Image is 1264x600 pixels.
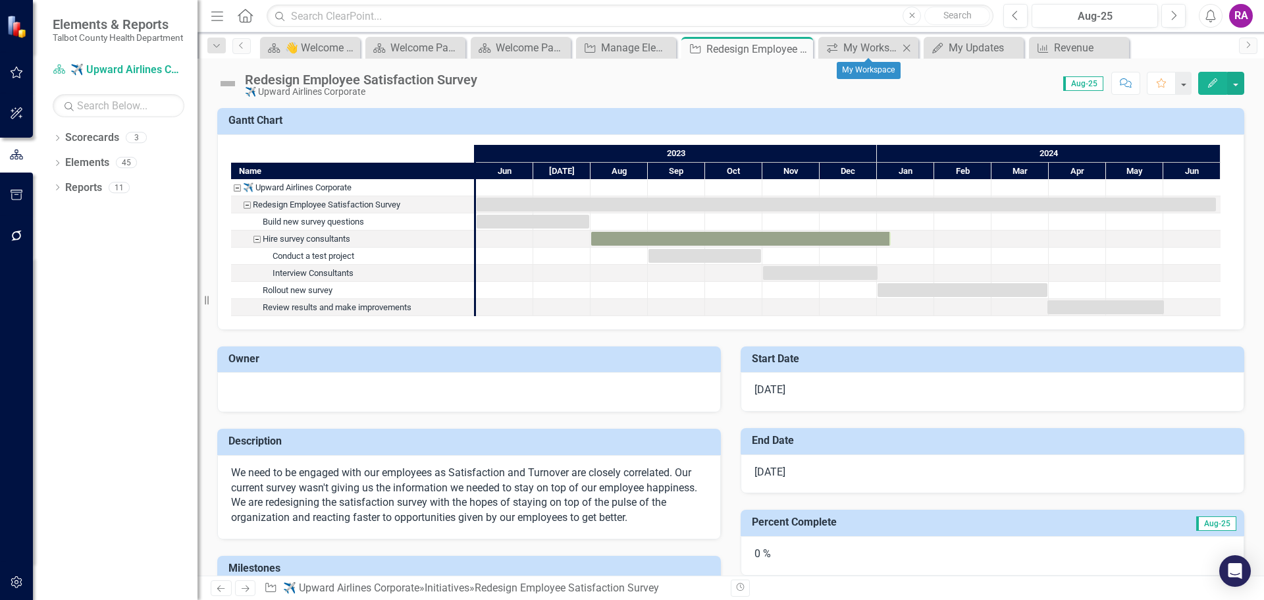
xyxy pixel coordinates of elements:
[477,198,1216,211] div: Task: Start date: 2023-06-01 End date: 2024-06-28
[264,581,721,596] div: » »
[267,5,993,28] input: Search ClearPoint...
[253,196,400,213] div: Redesign Employee Satisfaction Survey
[243,179,352,196] div: ✈️ Upward Airlines Corporate
[1229,4,1253,28] button: RA
[231,282,474,299] div: Rollout new survey
[1032,4,1158,28] button: Aug-25
[390,40,462,56] div: Welcome Page Template
[231,179,474,196] div: ✈️ Upward Airlines Corporate
[1063,76,1103,91] span: Aug-25
[231,213,474,231] div: Build new survey questions
[1032,40,1126,56] a: Revenue
[1054,40,1126,56] div: Revenue
[754,383,785,396] span: [DATE]
[231,179,474,196] div: Task: ✈️ Upward Airlines Corporate Start date: 2023-06-01 End date: 2023-06-02
[822,40,899,56] a: My Workspace
[65,130,119,146] a: Scorecards
[283,582,419,594] a: ✈️ Upward Airlines Corporate
[476,145,877,162] div: 2023
[741,536,1244,576] div: 0 %
[231,265,474,282] div: Task: Start date: 2023-11-01 End date: 2024-01-01
[231,299,474,316] div: Task: Start date: 2024-03-31 End date: 2024-06-01
[601,40,673,56] div: Manage Elements
[369,40,462,56] a: Welcome Page Template
[263,213,364,231] div: Build new survey questions
[263,40,357,56] a: 👋 Welcome Page
[843,40,899,56] div: My Workspace
[924,7,990,25] button: Search
[217,73,238,94] img: Not Defined
[1219,555,1251,587] div: Open Intercom Messenger
[877,145,1221,162] div: 2024
[752,516,1078,528] h3: Percent Complete
[705,163,762,180] div: Oct
[1196,516,1236,531] span: Aug-25
[263,299,411,316] div: Review results and make improvements
[474,40,567,56] a: Welcome Page Template
[496,40,567,56] div: Welcome Page Template
[231,466,707,526] p: We need to be engaged with our employees as Satisfaction and Turnover are closely correlated. Our...
[591,232,891,246] div: Task: Start date: 2023-08-01 End date: 2024-01-08
[477,215,589,229] div: Task: Start date: 2023-06-01 End date: 2023-07-31
[65,155,109,171] a: Elements
[1163,163,1221,180] div: Jun
[53,63,184,78] a: ✈️ Upward Airlines Corporate
[231,248,474,265] div: Task: Start date: 2023-09-01 End date: 2023-10-31
[425,582,469,594] a: Initiatives
[949,40,1020,56] div: My Updates
[228,435,714,447] h3: Description
[231,231,474,248] div: Hire survey consultants
[991,163,1049,180] div: Mar
[579,40,673,56] a: Manage Elements
[53,16,183,32] span: Elements & Reports
[231,196,474,213] div: Redesign Employee Satisfaction Survey
[943,10,972,20] span: Search
[109,182,130,193] div: 11
[820,163,877,180] div: Dec
[752,435,1238,447] h3: End Date
[231,282,474,299] div: Task: Start date: 2024-01-01 End date: 2024-03-31
[648,249,761,263] div: Task: Start date: 2023-09-01 End date: 2023-10-31
[6,14,30,38] img: ClearPoint Strategy
[927,40,1020,56] a: My Updates
[837,62,901,79] div: My Workspace
[533,163,591,180] div: Jul
[53,32,183,43] small: Talbot County Health Department
[706,41,810,57] div: Redesign Employee Satisfaction Survey
[877,163,934,180] div: Jan
[228,353,714,365] h3: Owner
[1049,163,1106,180] div: Apr
[231,163,474,179] div: Name
[878,283,1047,297] div: Task: Start date: 2024-01-01 End date: 2024-03-31
[263,282,332,299] div: Rollout new survey
[65,180,102,196] a: Reports
[231,196,474,213] div: Task: Start date: 2023-06-01 End date: 2024-06-28
[231,231,474,248] div: Task: Start date: 2023-08-01 End date: 2024-01-08
[285,40,357,56] div: 👋 Welcome Page
[273,265,354,282] div: Interview Consultants
[245,72,477,87] div: Redesign Employee Satisfaction Survey
[263,231,350,248] div: Hire survey consultants
[231,265,474,282] div: Interview Consultants
[53,94,184,117] input: Search Below...
[475,582,659,594] div: Redesign Employee Satisfaction Survey
[228,562,714,574] h3: Milestones
[763,266,878,280] div: Task: Start date: 2023-11-01 End date: 2024-01-01
[1036,9,1153,24] div: Aug-25
[1106,163,1163,180] div: May
[752,353,1238,365] h3: Start Date
[231,248,474,265] div: Conduct a test project
[231,299,474,316] div: Review results and make improvements
[762,163,820,180] div: Nov
[591,163,648,180] div: Aug
[231,213,474,231] div: Task: Start date: 2023-06-01 End date: 2023-07-31
[116,157,137,169] div: 45
[1047,300,1164,314] div: Task: Start date: 2024-03-31 End date: 2024-06-01
[245,87,477,97] div: ✈️ Upward Airlines Corporate
[228,115,1238,126] h3: Gantt Chart
[934,163,991,180] div: Feb
[273,248,354,265] div: Conduct a test project
[754,466,785,478] span: [DATE]
[648,163,705,180] div: Sep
